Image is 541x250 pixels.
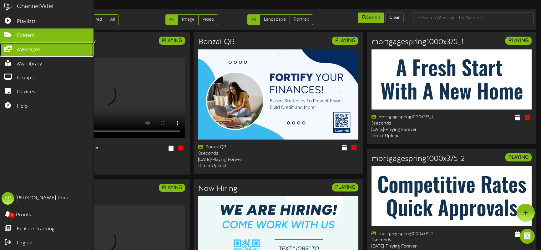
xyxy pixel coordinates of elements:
div: mortgagespring1000x375_2 [372,231,447,237]
strong: PLAYING [508,38,528,43]
h3: Bonzai QR [198,38,235,46]
div: mortgagespring1000x375_1 [372,114,447,120]
span: Folders [17,32,34,39]
div: [DATE] - Playing Forever [372,243,447,250]
div: [DATE] - Playing Forever [198,157,274,163]
div: 3 seconds [372,120,447,127]
div: 8 seconds [198,151,274,157]
span: Feature Tracking [17,226,55,233]
a: Image [178,14,199,25]
span: Logout [17,240,33,247]
span: Devices [17,89,35,96]
a: All [247,14,260,25]
strong: PLAYING [335,185,355,190]
a: All [165,14,178,25]
strong: PLAYING [335,38,355,43]
strong: PLAYING [508,155,528,160]
span: Messages [17,46,40,54]
img: 76042ffd-f675-41e2-9f81-dbf09accc632.png [198,49,358,140]
a: Video [198,14,218,25]
div: Bonzai QR [198,144,274,151]
a: Expired [83,14,106,25]
span: My Library [17,61,42,68]
div: ChannelValet [17,2,54,11]
h3: Now Hiring [198,185,237,193]
video: Your browser does not support HTML5 video. [25,58,185,138]
div: [DATE] - Playing Forever [372,127,447,133]
button: Search [358,13,384,23]
strong: PLAYING [162,38,182,43]
div: 3 seconds [372,237,447,243]
strong: PLAYING [162,185,182,191]
div: Direct Upload [198,163,274,169]
span: Help [17,103,28,110]
img: f76e8cbd-ea79-4e6c-bcd6-cbdc451cacc7.png [372,166,532,226]
a: All [106,14,119,25]
span: 0 [9,212,15,218]
div: Direct Upload [372,133,447,139]
span: Groups [17,74,34,82]
button: Clear [385,13,404,23]
input: -- Search Messages by Name -- [413,13,534,23]
span: Proofs [16,212,31,219]
div: Open Intercom Messenger [520,229,535,244]
a: Landscape [260,14,290,25]
h3: mortgagespring1000x375_2 [372,155,465,163]
div: SP [2,192,14,205]
span: Playlists [17,18,36,25]
h3: mortgagespring1000x375_1 [372,38,464,46]
a: Portrait [290,14,313,25]
img: 66b895bb-384a-4462-965d-4b0b6f812fcc.png [372,49,532,110]
div: [PERSON_NAME] Price [16,195,69,202]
